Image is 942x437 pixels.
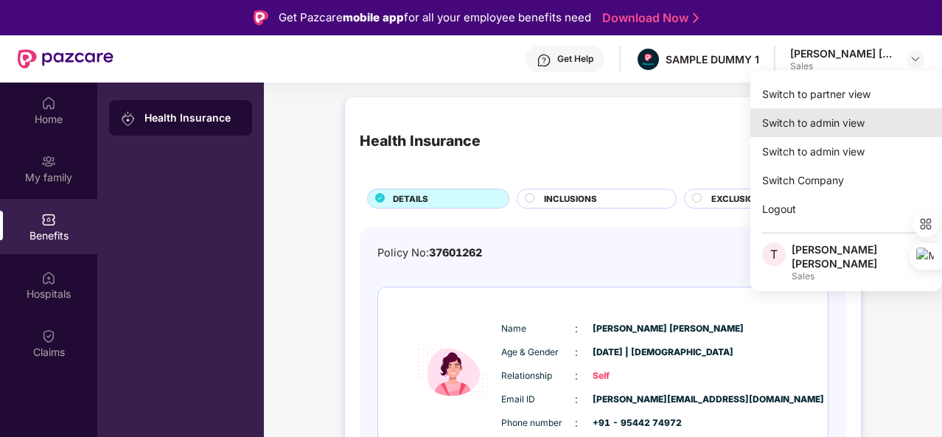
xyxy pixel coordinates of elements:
div: [PERSON_NAME] [PERSON_NAME] [792,242,930,270]
div: Logout [750,195,942,223]
img: svg+xml;base64,PHN2ZyBpZD0iRHJvcGRvd24tMzJ4MzIiIHhtbG5zPSJodHRwOi8vd3d3LnczLm9yZy8yMDAwL3N2ZyIgd2... [910,53,921,65]
span: EXCLUSIONS [711,192,767,206]
div: Get Pazcare for all your employee benefits need [279,9,591,27]
div: Health Insurance [360,130,481,153]
span: Name [501,322,575,336]
span: : [575,391,578,408]
span: [PERSON_NAME] [PERSON_NAME] [593,322,666,336]
img: Logo [254,10,268,25]
span: : [575,415,578,431]
span: [DATE] | [DEMOGRAPHIC_DATA] [593,346,666,360]
img: New Pazcare Logo [18,49,114,69]
span: Age & Gender [501,346,575,360]
img: Stroke [693,10,699,26]
div: Switch to admin view [750,108,942,137]
span: +91 - 95442 74972 [593,416,666,430]
span: : [575,344,578,360]
span: [PERSON_NAME][EMAIL_ADDRESS][DOMAIN_NAME] [593,393,666,407]
span: : [575,321,578,337]
div: SAMPLE DUMMY 1 [666,52,759,66]
span: 37601262 [429,246,482,259]
img: svg+xml;base64,PHN2ZyBpZD0iSG9zcGl0YWxzIiB4bWxucz0iaHR0cDovL3d3dy53My5vcmcvMjAwMC9zdmciIHdpZHRoPS... [41,270,56,285]
span: T [770,245,778,263]
img: svg+xml;base64,PHN2ZyBpZD0iSG9tZSIgeG1sbnM9Imh0dHA6Ly93d3cudzMub3JnLzIwMDAvc3ZnIiB3aWR0aD0iMjAiIG... [41,96,56,111]
img: svg+xml;base64,PHN2ZyBpZD0iSGVscC0zMngzMiIgeG1sbnM9Imh0dHA6Ly93d3cudzMub3JnLzIwMDAvc3ZnIiB3aWR0aD... [537,53,551,68]
div: Switch to admin view [750,137,942,166]
div: Switch Company [750,166,942,195]
div: Sales [792,270,930,282]
span: DETAILS [393,192,428,206]
span: Email ID [501,393,575,407]
img: svg+xml;base64,PHN2ZyB3aWR0aD0iMjAiIGhlaWdodD0iMjAiIHZpZXdCb3g9IjAgMCAyMCAyMCIgZmlsbD0ibm9uZSIgeG... [41,154,56,169]
span: : [575,368,578,384]
img: svg+xml;base64,PHN2ZyBpZD0iQmVuZWZpdHMiIHhtbG5zPSJodHRwOi8vd3d3LnczLm9yZy8yMDAwL3N2ZyIgd2lkdGg9Ij... [41,212,56,227]
img: svg+xml;base64,PHN2ZyB3aWR0aD0iMjAiIGhlaWdodD0iMjAiIHZpZXdCb3g9IjAgMCAyMCAyMCIgZmlsbD0ibm9uZSIgeG... [121,111,136,126]
img: icon [409,310,498,431]
span: Phone number [501,416,575,430]
div: Get Help [557,53,593,65]
img: Pazcare_Alternative_logo-01-01.png [638,49,659,70]
strong: mobile app [343,10,404,24]
div: Health Insurance [144,111,240,125]
div: [PERSON_NAME] [PERSON_NAME] [790,46,893,60]
span: Relationship [501,369,575,383]
a: Download Now [602,10,694,26]
img: svg+xml;base64,PHN2ZyBpZD0iQ2xhaW0iIHhtbG5zPSJodHRwOi8vd3d3LnczLm9yZy8yMDAwL3N2ZyIgd2lkdGg9IjIwIi... [41,329,56,343]
div: Policy No: [377,245,482,262]
span: INCLUSIONS [544,192,597,206]
div: Sales [790,60,893,72]
div: Switch to partner view [750,80,942,108]
span: Self [593,369,666,383]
